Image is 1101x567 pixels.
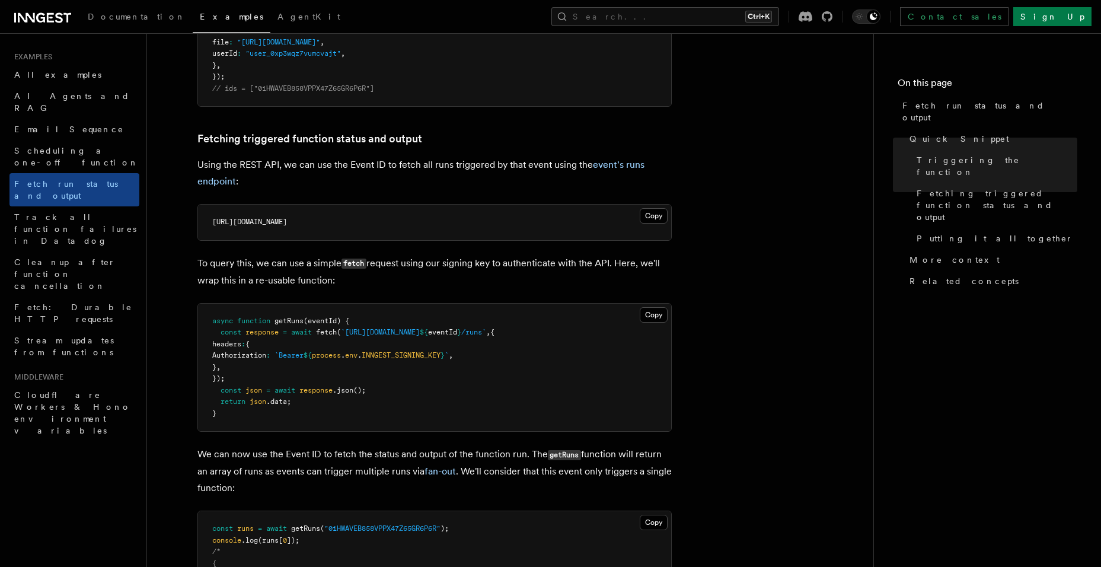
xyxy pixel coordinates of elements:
span: ]); [287,536,299,544]
span: { [245,340,250,348]
a: Fetching triggered function status and output [912,183,1077,228]
span: : [237,49,241,58]
span: All examples [14,70,101,79]
span: } [212,363,216,371]
span: Track all function failures in Datadog [14,212,136,246]
span: ${ [420,328,428,336]
span: await [275,386,295,394]
span: (); [353,386,366,394]
span: . [341,351,345,359]
span: runs [237,524,254,533]
span: . [358,351,362,359]
span: Triggering the function [917,154,1077,178]
span: env [345,351,358,359]
span: getRuns [275,317,304,325]
a: Fetch run status and output [898,95,1077,128]
kbd: Ctrl+K [745,11,772,23]
span: response [245,328,279,336]
span: response [299,386,333,394]
span: Fetch: Durable HTTP requests [14,302,132,324]
a: Fetching triggered function status and output [197,130,422,147]
span: INNGEST_SIGNING_KEY [362,351,441,359]
span: , [320,38,324,46]
button: Toggle dark mode [852,9,880,24]
span: Cloudflare Workers & Hono environment variables [14,390,131,435]
span: "user_0xp3wqz7vumcvajt" [245,49,341,58]
span: userId [212,49,237,58]
span: headers [212,340,241,348]
a: AgentKit [270,4,347,32]
span: (runs[ [258,536,283,544]
span: /runs` [461,328,486,336]
span: const [221,328,241,336]
span: } [441,351,445,359]
span: : [229,38,233,46]
span: = [283,328,287,336]
span: { [490,328,494,336]
h4: On this page [898,76,1077,95]
span: }); [212,72,225,81]
span: async [212,317,233,325]
span: [URL][DOMAIN_NAME] [212,218,287,226]
span: "01HWAVEB858VPPX47Z65GR6P6R" [324,524,441,533]
span: }); [212,374,225,383]
span: .data; [266,397,291,406]
a: Triggering the function [912,149,1077,183]
span: Email Sequence [14,125,124,134]
span: , [341,49,345,58]
span: Putting it all together [917,232,1073,244]
a: fan-out [425,466,456,477]
span: await [266,524,287,533]
span: Stream updates from functions [14,336,114,357]
span: = [258,524,262,533]
span: const [221,386,241,394]
span: AgentKit [277,12,340,21]
span: json [245,386,262,394]
span: (eventId) { [304,317,349,325]
span: json [250,397,266,406]
span: const [212,524,233,533]
span: Authorization [212,351,266,359]
span: process [312,351,341,359]
code: getRuns [548,450,581,460]
span: Quick Snippet [909,133,1009,145]
a: Fetch: Durable HTTP requests [9,297,139,330]
span: } [212,409,216,418]
span: Fetching triggered function status and output [917,187,1077,223]
span: fetch [316,328,337,336]
span: More context [909,254,1000,266]
span: Middleware [9,372,63,382]
span: , [216,363,221,371]
span: } [212,61,216,69]
button: Copy [640,208,668,224]
span: getRuns [291,524,320,533]
span: = [266,386,270,394]
a: Track all function failures in Datadog [9,206,139,251]
span: console [212,536,241,544]
a: Putting it all together [912,228,1077,249]
span: "[URL][DOMAIN_NAME]" [237,38,320,46]
span: // ids = ["01HWAVEB858VPPX47Z65GR6P6R"] [212,84,374,93]
span: Fetch run status and output [14,179,118,200]
span: 0 [283,536,287,544]
a: Cloudflare Workers & Hono environment variables [9,384,139,441]
span: ( [337,328,341,336]
button: Search...Ctrl+K [551,7,779,26]
a: Email Sequence [9,119,139,140]
span: return [221,397,245,406]
button: Copy [640,515,668,530]
span: Fetch run status and output [902,100,1077,123]
a: Documentation [81,4,193,32]
span: } [457,328,461,336]
span: , [486,328,490,336]
span: `Bearer [275,351,304,359]
span: Scheduling a one-off function [14,146,139,167]
a: Quick Snippet [905,128,1077,149]
span: Examples [200,12,263,21]
span: , [216,61,221,69]
span: : [266,351,270,359]
span: `[URL][DOMAIN_NAME] [341,328,420,336]
span: ${ [304,351,312,359]
span: await [291,328,312,336]
a: Examples [193,4,270,33]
